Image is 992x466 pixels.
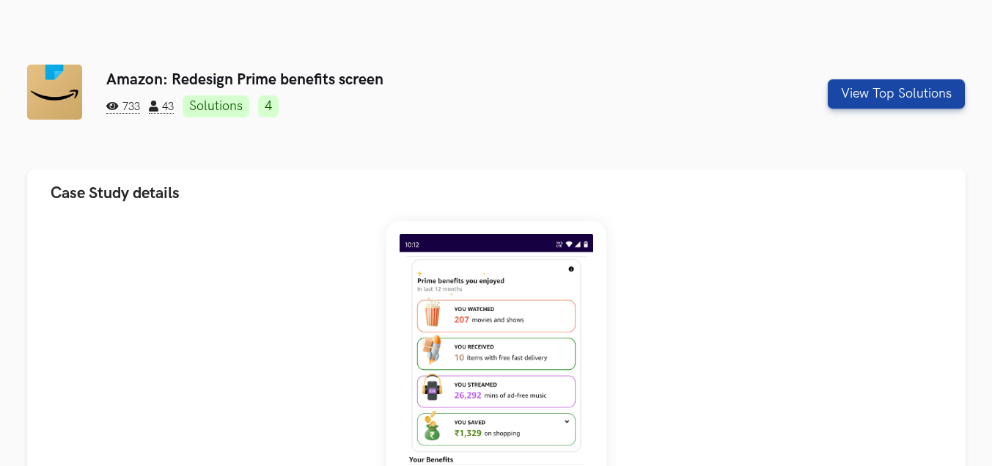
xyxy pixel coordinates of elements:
[183,95,249,117] a: Solutions
[106,101,140,114] span: 733
[828,79,965,109] button: View Top Solutions
[51,183,180,203] span: Case Study details
[27,65,82,120] img: Amazon logo
[106,70,727,89] h3: Amazon: Redesign Prime benefits screen
[149,101,174,114] span: 43
[258,95,279,117] a: 4
[27,170,966,216] button: Case Study details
